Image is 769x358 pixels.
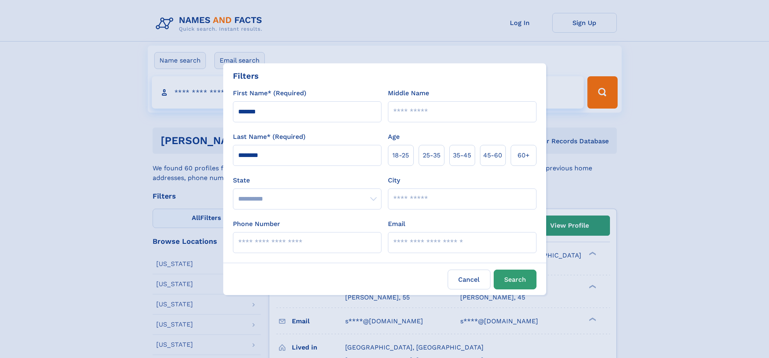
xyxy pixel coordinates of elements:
[388,219,405,229] label: Email
[392,151,409,160] span: 18‑25
[453,151,471,160] span: 35‑45
[423,151,440,160] span: 25‑35
[233,88,306,98] label: First Name* (Required)
[233,70,259,82] div: Filters
[233,132,306,142] label: Last Name* (Required)
[483,151,502,160] span: 45‑60
[388,132,400,142] label: Age
[494,270,536,289] button: Search
[448,270,490,289] label: Cancel
[388,88,429,98] label: Middle Name
[388,176,400,185] label: City
[233,176,381,185] label: State
[233,219,280,229] label: Phone Number
[518,151,530,160] span: 60+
